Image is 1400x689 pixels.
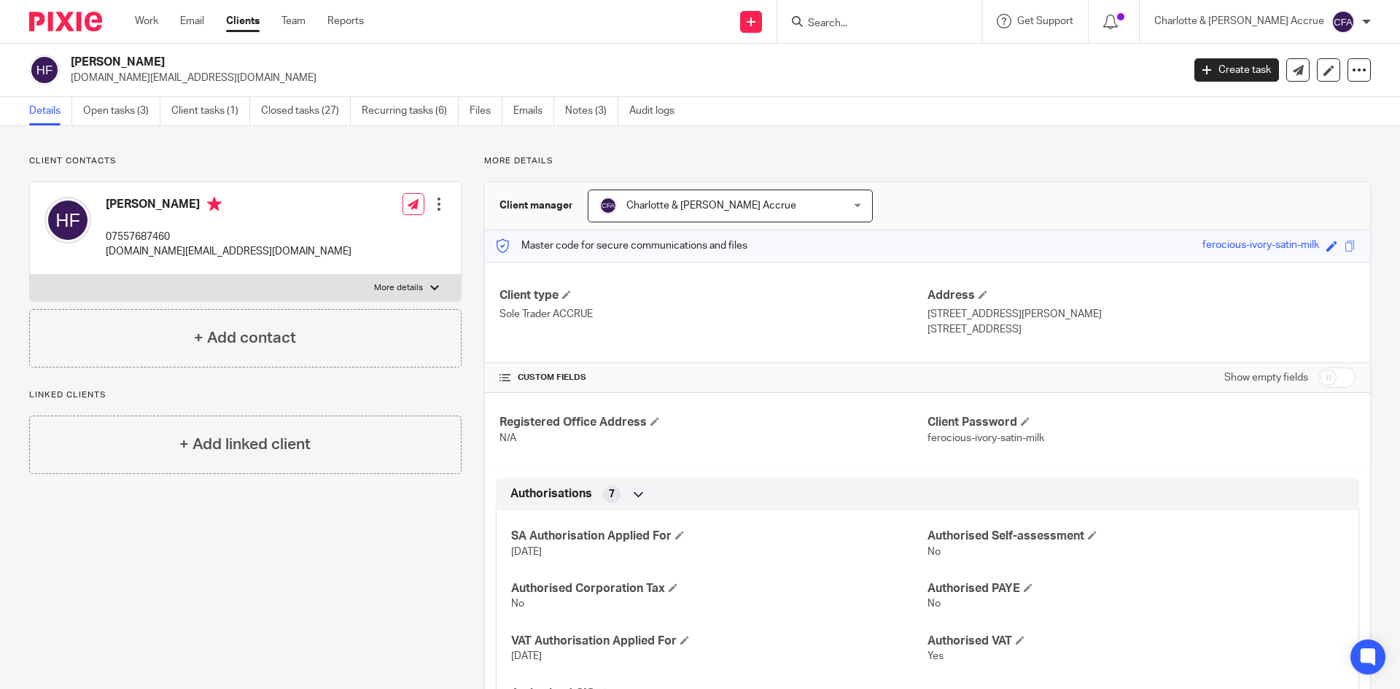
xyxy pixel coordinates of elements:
[927,415,1356,430] h4: Client Password
[927,433,1044,443] span: ferocious-ivory-satin-milk
[171,97,250,125] a: Client tasks (1)
[565,97,618,125] a: Notes (3)
[106,244,351,259] p: [DOMAIN_NAME][EMAIL_ADDRESS][DOMAIN_NAME]
[511,599,524,609] span: No
[927,599,941,609] span: No
[626,201,796,211] span: Charlotte & [PERSON_NAME] Accrue
[362,97,459,125] a: Recurring tasks (6)
[1224,370,1308,385] label: Show empty fields
[499,307,927,322] p: Sole Trader ACCRUE
[806,17,938,31] input: Search
[499,415,927,430] h4: Registered Office Address
[927,307,1356,322] p: [STREET_ADDRESS][PERSON_NAME]
[374,282,423,294] p: More details
[29,12,102,31] img: Pixie
[927,547,941,557] span: No
[71,71,1172,85] p: [DOMAIN_NAME][EMAIL_ADDRESS][DOMAIN_NAME]
[499,372,927,384] h4: CUSTOM FIELDS
[226,14,260,28] a: Clients
[511,547,542,557] span: [DATE]
[29,389,462,401] p: Linked clients
[510,486,592,502] span: Authorisations
[927,529,1344,544] h4: Authorised Self-assessment
[106,230,351,244] p: 07557687460
[511,634,927,649] h4: VAT Authorisation Applied For
[1154,14,1324,28] p: Charlotte & [PERSON_NAME] Accrue
[44,197,91,244] img: svg%3E
[499,198,573,213] h3: Client manager
[261,97,351,125] a: Closed tasks (27)
[1202,238,1319,254] div: ferocious-ivory-satin-milk
[511,651,542,661] span: [DATE]
[29,97,72,125] a: Details
[609,487,615,502] span: 7
[927,581,1344,596] h4: Authorised PAYE
[1331,10,1355,34] img: svg%3E
[511,529,927,544] h4: SA Authorisation Applied For
[106,197,351,215] h4: [PERSON_NAME]
[599,197,617,214] img: svg%3E
[179,433,311,456] h4: + Add linked client
[513,97,554,125] a: Emails
[180,14,204,28] a: Email
[927,634,1344,649] h4: Authorised VAT
[71,55,952,70] h2: [PERSON_NAME]
[83,97,160,125] a: Open tasks (3)
[499,288,927,303] h4: Client type
[135,14,158,28] a: Work
[281,14,306,28] a: Team
[927,651,944,661] span: Yes
[1017,16,1073,26] span: Get Support
[484,155,1371,167] p: More details
[327,14,364,28] a: Reports
[194,327,296,349] h4: + Add contact
[470,97,502,125] a: Files
[499,433,516,443] span: N/A
[927,288,1356,303] h4: Address
[207,197,222,211] i: Primary
[29,55,60,85] img: svg%3E
[511,581,927,596] h4: Authorised Corporation Tax
[1194,58,1279,82] a: Create task
[496,238,747,253] p: Master code for secure communications and files
[927,322,1356,337] p: [STREET_ADDRESS]
[29,155,462,167] p: Client contacts
[629,97,685,125] a: Audit logs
